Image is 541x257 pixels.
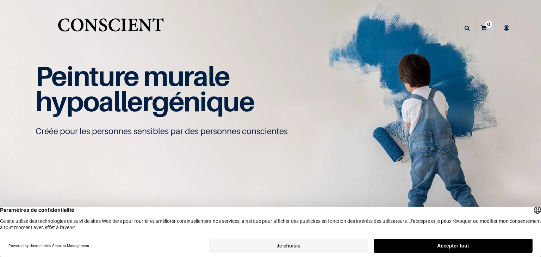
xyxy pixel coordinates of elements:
[485,21,492,28] sup: 0
[36,85,254,118] span: hypoallergénique
[56,14,165,42] img: Conscient
[36,59,230,92] span: Peinture murale
[476,15,496,40] a: 0
[36,126,505,137] p: Créée pour les personnes sensibles par des personnes conscientes
[56,14,165,42] a: Logo of Conscient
